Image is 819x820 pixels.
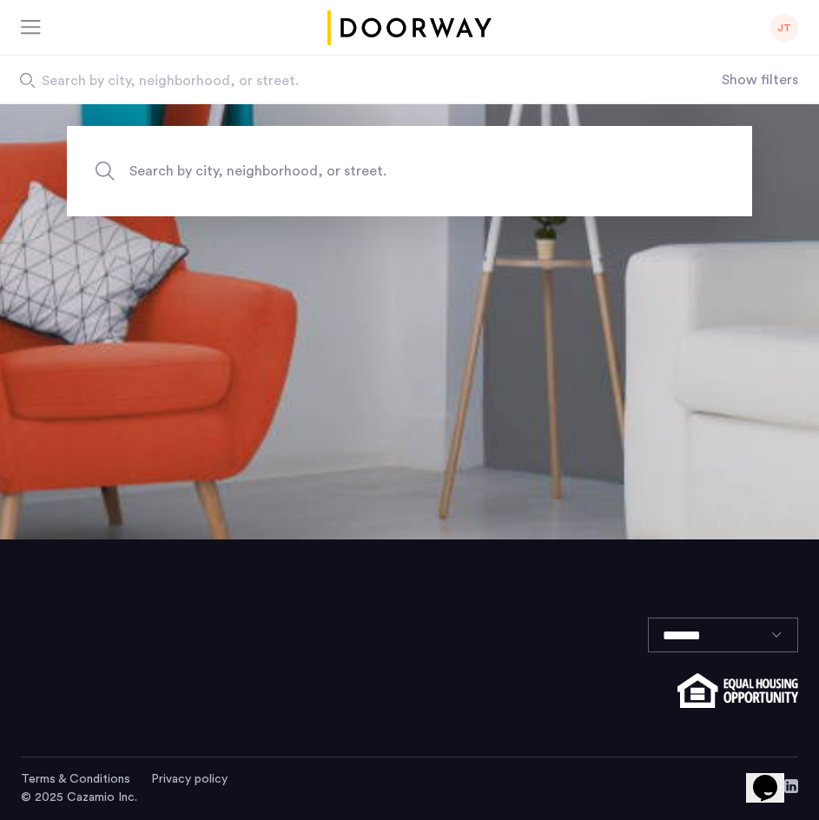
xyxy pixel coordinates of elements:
[677,673,798,708] img: equal-housing.png
[42,70,619,91] span: Search by city, neighborhood, or street.
[722,69,798,90] button: Show or hide filters
[325,10,495,45] a: Cazamio logo
[67,126,752,216] input: Apartment Search
[770,14,798,42] div: JT
[21,770,130,788] a: Terms and conditions
[129,160,609,183] span: Search by city, neighborhood, or street.
[648,618,798,652] select: Language select
[21,791,137,803] span: © 2025 Cazamio Inc.
[151,770,228,788] a: Privacy policy
[325,10,495,45] img: logo
[746,751,802,803] iframe: chat widget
